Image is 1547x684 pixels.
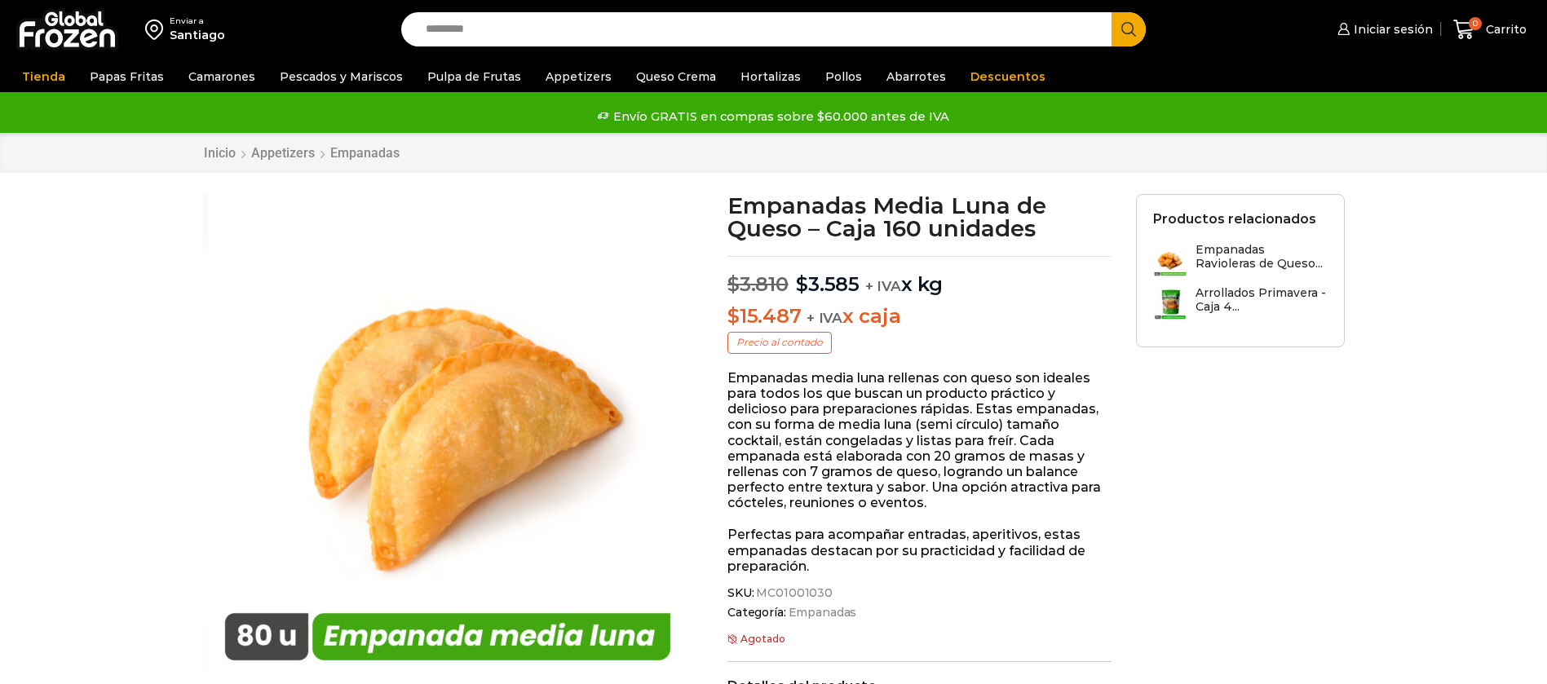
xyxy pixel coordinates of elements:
div: Santiago [170,27,225,43]
span: SKU: [727,586,1112,600]
h3: Empanadas Ravioleras de Queso... [1196,243,1328,271]
a: Inicio [203,145,236,161]
bdi: 3.585 [796,272,860,296]
span: + IVA [865,278,901,294]
p: x kg [727,256,1112,297]
a: Abarrotes [878,61,954,92]
bdi: 3.810 [727,272,789,296]
a: Pescados y Mariscos [272,61,411,92]
h2: Productos relacionados [1153,211,1316,227]
a: Pulpa de Frutas [419,61,529,92]
a: 0 Carrito [1449,11,1531,49]
a: Empanadas [329,145,400,161]
p: Perfectas para acompañar entradas, aperitivos, estas empanadas destacan por su practicidad y faci... [727,527,1112,574]
span: $ [796,272,808,296]
a: Empanadas Ravioleras de Queso... [1153,243,1328,278]
a: Camarones [180,61,263,92]
h3: Arrollados Primavera - Caja 4... [1196,286,1328,314]
button: Search button [1112,12,1146,46]
p: Precio al contado [727,332,832,353]
a: Empanadas [786,606,857,620]
span: MC01001030 [754,586,833,600]
a: Arrollados Primavera - Caja 4... [1153,286,1328,321]
img: empanada-media-luna [203,194,692,683]
a: Tienda [14,61,73,92]
span: Carrito [1482,21,1527,38]
span: 0 [1469,17,1482,30]
a: Hortalizas [732,61,809,92]
span: $ [727,272,740,296]
a: Appetizers [537,61,620,92]
p: x caja [727,305,1112,329]
img: address-field-icon.svg [145,15,170,43]
span: $ [727,304,740,328]
a: Appetizers [250,145,316,161]
a: Papas Fritas [82,61,172,92]
bdi: 15.487 [727,304,801,328]
a: Queso Crema [628,61,724,92]
div: Enviar a [170,15,225,27]
p: Empanadas media luna rellenas con queso son ideales para todos los que buscan un producto práctic... [727,370,1112,511]
nav: Breadcrumb [203,145,400,161]
a: Pollos [817,61,870,92]
a: Descuentos [962,61,1054,92]
h1: Empanadas Media Luna de Queso – Caja 160 unidades [727,194,1112,240]
span: Iniciar sesión [1350,21,1433,38]
a: Iniciar sesión [1333,13,1433,46]
span: + IVA [807,310,842,326]
span: Categoría: [727,606,1112,620]
p: Agotado [727,633,1112,645]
